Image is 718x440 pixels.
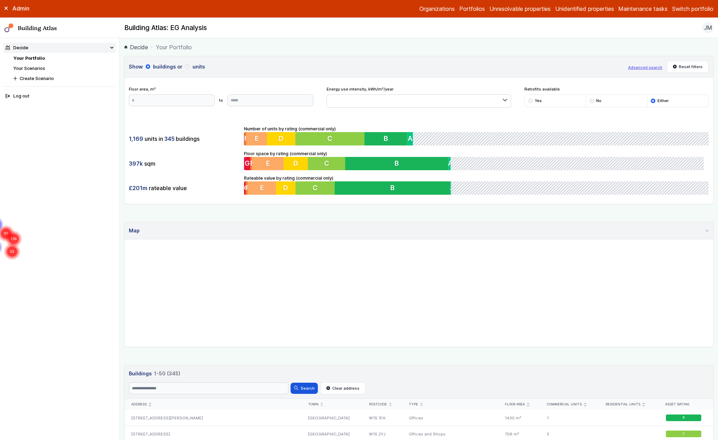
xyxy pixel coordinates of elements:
[396,159,400,167] span: B
[291,383,318,394] button: Search
[498,410,540,426] div: 1430 m²
[384,135,388,143] span: B
[129,157,239,170] div: sqm
[682,432,685,436] span: C
[244,125,709,146] div: Number of units by rating (commercial only)
[248,181,276,195] button: E
[295,181,335,195] button: C
[459,5,485,13] a: Portfolios
[667,61,709,73] button: Reset filters
[606,402,650,407] div: Residential units
[301,410,362,426] div: [GEOGRAPHIC_DATA]
[246,184,250,192] span: F
[524,86,709,92] span: Retrofits available
[13,66,45,71] a: Your Scenarios
[4,91,116,101] button: Log out
[125,410,713,426] a: [STREET_ADDRESS][PERSON_NAME][GEOGRAPHIC_DATA]W1S 1FHOffices1430 m²1B
[665,402,706,407] div: Asset rating
[489,5,551,13] a: Unresolvable properties
[4,43,116,53] summary: Decide
[246,181,248,195] button: F
[451,157,453,170] button: A
[125,222,713,239] summary: Map
[327,135,332,143] span: C
[346,157,450,170] button: B
[244,135,248,143] span: F
[451,159,455,167] span: A
[251,159,255,167] span: F
[154,370,180,377] span: 1-50 (345)
[294,159,299,167] span: D
[129,370,709,377] h3: Buildings
[11,73,116,84] button: Create Scenario
[129,63,623,71] h3: Show
[244,157,251,170] button: G
[407,132,413,145] button: A
[362,410,402,426] div: W1S 1FH
[129,86,313,106] div: Floor area, m²
[276,181,295,195] button: D
[244,150,709,171] div: Floor space by rating (commercial only)
[555,5,614,13] a: Unidentified properties
[244,132,246,145] button: F
[408,135,412,143] span: A
[419,5,455,13] a: Organizations
[246,132,267,145] button: E
[325,159,330,167] span: C
[252,157,284,170] button: E
[245,159,250,167] span: G
[283,184,288,192] span: D
[335,181,450,195] button: B
[6,44,28,51] div: Decide
[450,184,455,192] span: A
[369,402,395,407] div: Postcode
[540,410,599,426] div: 1
[129,184,147,192] span: £201m
[618,5,668,13] a: Maintenance tasks
[402,410,498,426] div: Offices
[125,410,301,426] div: [STREET_ADDRESS][PERSON_NAME]
[5,23,14,33] img: main-0bbd2752.svg
[124,23,207,33] h2: Building Atlas: EG Analysis
[704,23,712,32] span: JM
[313,184,318,192] span: C
[390,184,395,192] span: B
[266,159,270,167] span: E
[244,135,249,143] span: G
[267,132,295,145] button: D
[244,175,709,195] div: Rateable value by rating (commercial only)
[327,86,511,108] div: Energy use intensity, kWh/m²/year
[683,416,685,420] span: B
[702,22,713,33] button: JM
[295,132,365,145] button: C
[308,402,356,407] div: Town
[129,135,143,143] span: 1,169
[156,43,192,51] span: Your Portfolio
[255,135,259,143] span: E
[131,402,294,407] div: Address
[129,160,143,167] span: 397k
[672,5,713,13] button: Switch portfolio
[251,157,252,170] button: F
[129,132,239,145] div: units in buildings
[547,402,592,407] div: Commercial units
[279,135,284,143] span: D
[13,56,45,61] a: Your Portfolio
[244,184,249,192] span: G
[409,402,491,407] div: Type
[505,402,534,407] div: Floor area
[320,382,366,394] button: Clear address
[124,43,148,51] a: Decide
[284,157,308,170] button: D
[260,184,264,192] span: E
[364,132,407,145] button: B
[628,65,662,70] button: Advanced search
[129,94,313,106] form: to
[164,135,175,143] span: 345
[244,181,246,195] button: G
[450,181,451,195] button: A
[308,157,346,170] button: C
[129,181,239,195] div: rateable value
